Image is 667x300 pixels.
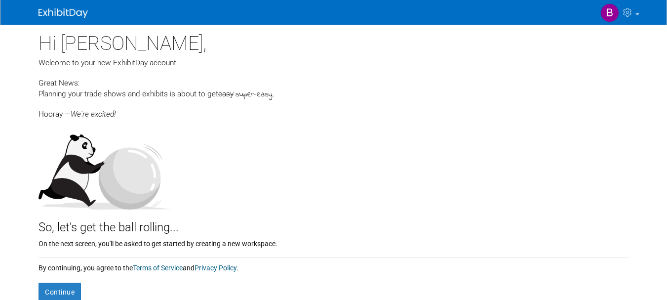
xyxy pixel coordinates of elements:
span: We're excited! [71,110,116,119]
a: Terms of Service [133,264,183,272]
div: Hooray — [39,100,628,120]
div: Hi [PERSON_NAME], [39,25,628,57]
img: ExhibitDay [39,8,88,18]
div: On the next screen, you'll be asked to get started by creating a new workspace. [39,236,628,249]
span: super-easy [235,89,273,100]
div: So, let's get the ball rolling... [39,210,628,236]
div: By continuing, you agree to the and . [39,258,628,273]
div: Planning your trade shows and exhibits is about to get . [39,88,628,100]
img: Brynnen Ririe [600,3,619,22]
a: Privacy Policy [195,264,236,272]
div: Great News: [39,77,628,88]
span: easy [218,89,234,98]
div: Welcome to your new ExhibitDay account. [39,57,628,68]
img: Let's get the ball rolling [39,125,172,210]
